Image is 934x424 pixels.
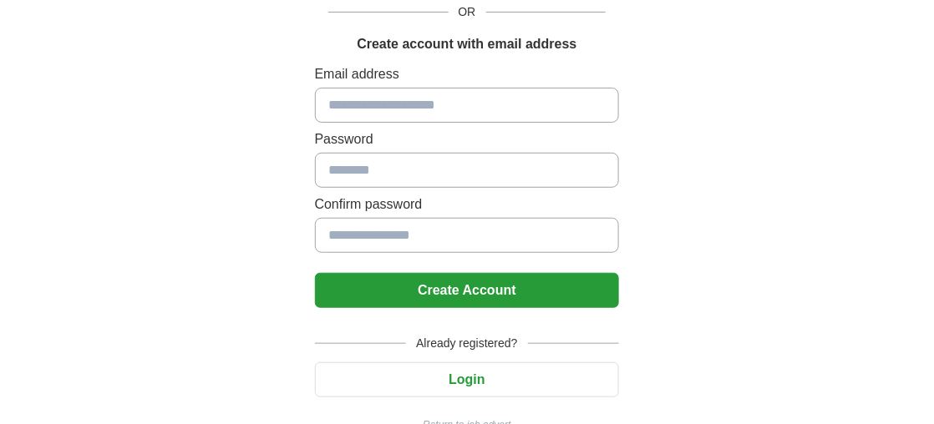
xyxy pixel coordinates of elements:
[357,34,576,54] h1: Create account with email address
[406,335,527,352] span: Already registered?
[315,194,620,215] label: Confirm password
[315,129,620,149] label: Password
[315,273,620,308] button: Create Account
[449,3,486,21] span: OR
[315,362,620,397] button: Login
[315,372,620,386] a: Login
[315,64,620,84] label: Email address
